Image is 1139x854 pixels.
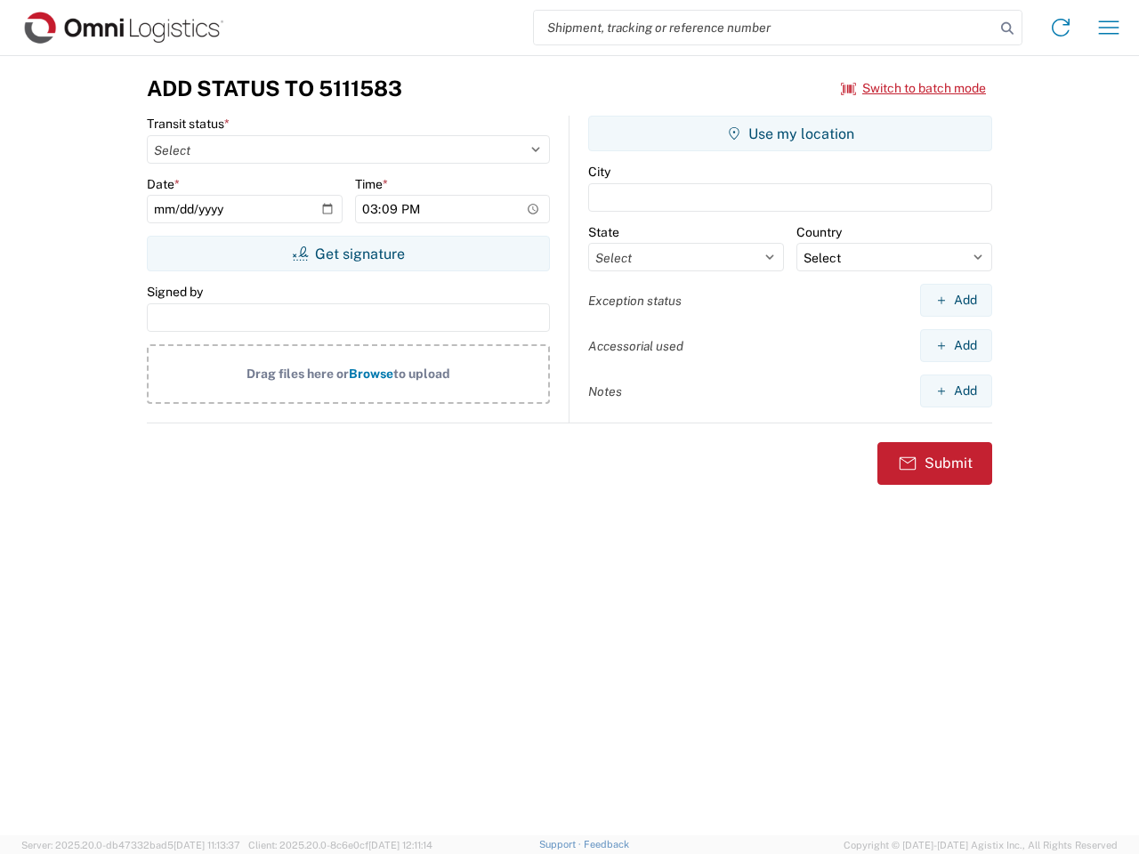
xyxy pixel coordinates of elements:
[588,293,682,309] label: Exception status
[920,284,992,317] button: Add
[588,164,610,180] label: City
[920,329,992,362] button: Add
[246,367,349,381] span: Drag files here or
[368,840,432,850] span: [DATE] 12:11:14
[147,116,230,132] label: Transit status
[147,236,550,271] button: Get signature
[844,837,1118,853] span: Copyright © [DATE]-[DATE] Agistix Inc., All Rights Reserved
[588,224,619,240] label: State
[147,76,402,101] h3: Add Status to 5111583
[539,839,584,850] a: Support
[355,176,388,192] label: Time
[584,839,629,850] a: Feedback
[21,840,240,850] span: Server: 2025.20.0-db47332bad5
[588,338,683,354] label: Accessorial used
[174,840,240,850] span: [DATE] 11:13:37
[841,74,986,103] button: Switch to batch mode
[534,11,995,44] input: Shipment, tracking or reference number
[147,176,180,192] label: Date
[588,116,992,151] button: Use my location
[393,367,450,381] span: to upload
[588,383,622,399] label: Notes
[349,367,393,381] span: Browse
[796,224,842,240] label: Country
[147,284,203,300] label: Signed by
[920,375,992,407] button: Add
[248,840,432,850] span: Client: 2025.20.0-8c6e0cf
[877,442,992,485] button: Submit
